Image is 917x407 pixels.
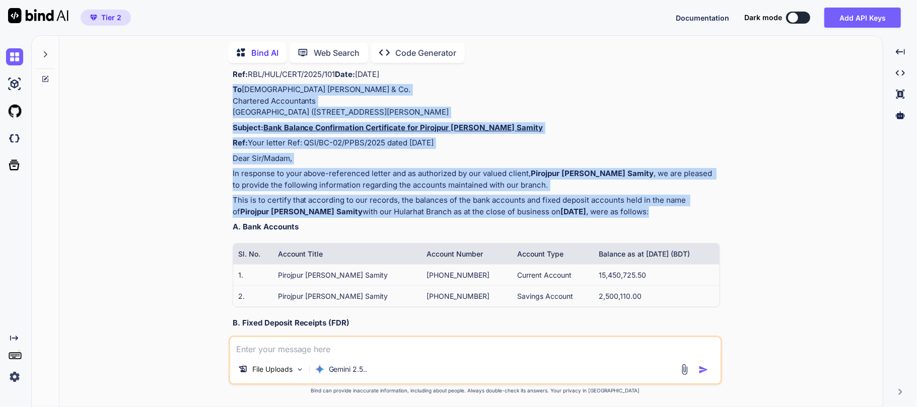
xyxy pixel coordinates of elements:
[594,264,719,285] td: 15,450,725.50
[594,285,719,306] td: 2,500,110.00
[512,264,594,285] td: Current Account
[676,14,729,22] span: Documentation
[251,47,278,59] p: Bind AI
[8,8,68,23] img: Bind AI
[6,368,23,385] img: settings
[421,264,512,285] td: [PHONE_NUMBER]
[233,84,720,118] p: [DEMOGRAPHIC_DATA] [PERSON_NAME] & Co. Chartered Accountants [GEOGRAPHIC_DATA] ([STREET_ADDRESS][...
[233,138,248,147] strong: Ref:
[744,13,782,23] span: Dark mode
[101,13,121,23] span: Tier 2
[252,364,293,374] p: File Uploads
[421,285,512,306] td: [PHONE_NUMBER]
[6,103,23,120] img: githubLight
[594,243,719,265] th: Balance as at [DATE] (BDT)
[233,85,242,94] strong: To
[679,364,690,375] img: attachment
[396,47,457,59] p: Code Generator
[233,168,720,191] p: In response to your above-referenced letter and as authorized by our valued client, , we are plea...
[263,123,543,132] u: Bank Balance Confirmation Certificate for Pirojpur [PERSON_NAME] Samity
[296,365,304,374] img: Pick Models
[314,47,360,59] p: Web Search
[561,207,587,216] strong: [DATE]
[512,243,594,265] th: Account Type
[233,318,350,328] strong: B. Fixed Deposit Receipts (FDR)
[273,264,421,285] td: Pirojpur [PERSON_NAME] Samity
[233,243,273,265] th: Sl. No.
[90,15,97,21] img: premium
[81,10,131,26] button: premiumTier 2
[6,130,23,147] img: darkCloudIdeIcon
[229,387,722,394] p: Bind can provide inaccurate information, including about people. Always double-check its answers....
[273,243,421,265] th: Account Title
[421,243,512,265] th: Account Number
[233,69,720,80] p: RBL/HUL/CERT/2025/101 [DATE]
[240,207,363,216] strong: Pirojpur [PERSON_NAME] Samity
[273,285,421,306] td: Pirojpur [PERSON_NAME] Samity
[335,69,356,79] strong: Date:
[233,123,543,132] strong: Subject:
[824,8,901,28] button: Add API Keys
[233,222,299,231] strong: A. Bank Accounts
[512,285,594,306] td: Savings Account
[6,75,23,93] img: ai-studio
[315,364,325,374] img: Gemini 2.5 Pro
[233,137,720,149] p: Your letter Ref: QSI/BC-02/PPBS/2025 dated [DATE]
[676,13,729,23] button: Documentation
[329,364,368,374] p: Gemini 2.5..
[233,285,273,306] td: 2.
[233,153,720,165] p: Dear Sir/Madam,
[6,48,23,65] img: chat
[698,365,709,375] img: icon
[531,169,654,178] strong: Pirojpur [PERSON_NAME] Samity
[233,195,720,217] p: This is to certify that according to our records, the balances of the bank accounts and fixed dep...
[233,69,248,79] strong: Ref:
[233,264,273,285] td: 1.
